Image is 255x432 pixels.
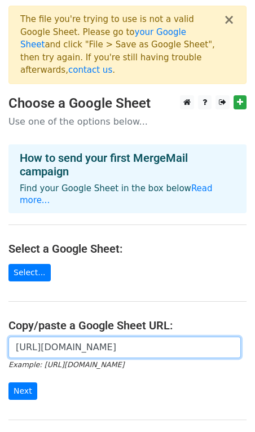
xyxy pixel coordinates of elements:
h4: Copy/paste a Google Sheet URL: [8,319,247,332]
p: Find your Google Sheet in the box below [20,183,235,206]
input: Paste your Google Sheet URL here [8,337,241,358]
div: The file you're trying to use is not a valid Google Sheet. Please go to and click "File > Save as... [20,13,223,77]
a: your Google Sheet [20,27,186,50]
a: contact us [68,65,112,75]
h3: Choose a Google Sheet [8,95,247,112]
h4: How to send your first MergeMail campaign [20,151,235,178]
small: Example: [URL][DOMAIN_NAME] [8,360,124,369]
input: Next [8,382,37,400]
button: × [223,13,235,27]
a: Select... [8,264,51,281]
h4: Select a Google Sheet: [8,242,247,255]
a: Read more... [20,183,213,205]
p: Use one of the options below... [8,116,247,127]
iframe: Chat Widget [199,378,255,432]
